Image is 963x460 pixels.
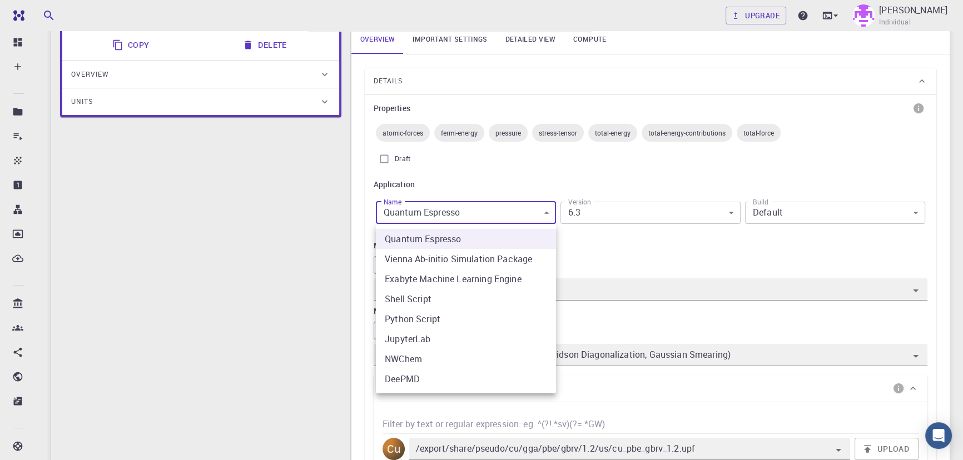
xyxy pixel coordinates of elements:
li: JupyterLab [376,329,556,349]
div: Open Intercom Messenger [925,422,952,449]
span: Support [22,8,62,18]
li: DeePMD [376,369,556,389]
li: Exabyte Machine Learning Engine [376,269,556,289]
li: NWChem [376,349,556,369]
li: Vienna Ab-initio Simulation Package [376,249,556,269]
li: Shell Script [376,289,556,309]
li: Python Script [376,309,556,329]
li: Quantum Espresso [376,229,556,249]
